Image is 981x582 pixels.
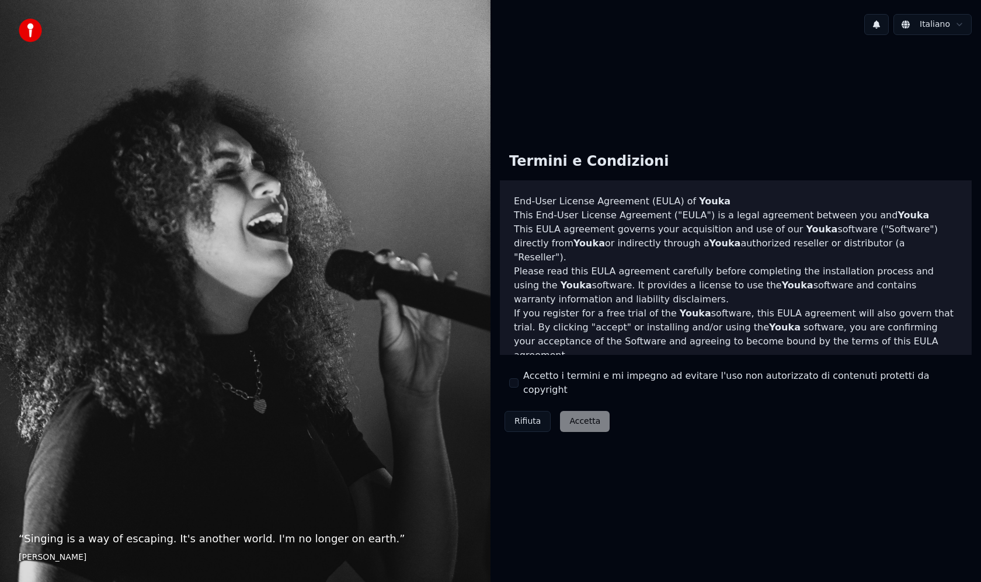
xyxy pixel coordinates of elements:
h3: End-User License Agreement (EULA) of [514,194,958,208]
p: This End-User License Agreement ("EULA") is a legal agreement between you and [514,208,958,222]
span: Youka [897,210,929,221]
span: Youka [806,224,837,235]
div: Termini e Condizioni [500,143,678,180]
label: Accetto i termini e mi impegno ad evitare l'uso non autorizzato di contenuti protetti da copyright [523,369,962,397]
footer: [PERSON_NAME] [19,552,472,563]
p: If you register for a free trial of the software, this EULA agreement will also govern that trial... [514,306,958,363]
p: Please read this EULA agreement carefully before completing the installation process and using th... [514,264,958,306]
span: Youka [699,196,730,207]
span: Youka [561,280,592,291]
span: Youka [709,238,740,249]
span: Youka [769,322,801,333]
span: Youka [782,280,813,291]
p: This EULA agreement governs your acquisition and use of our software ("Software") directly from o... [514,222,958,264]
button: Rifiuta [505,411,551,432]
p: “ Singing is a way of escaping. It's another world. I'm no longer on earth. ” [19,531,472,547]
img: youka [19,19,42,42]
span: Youka [680,308,711,319]
span: Youka [573,238,605,249]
